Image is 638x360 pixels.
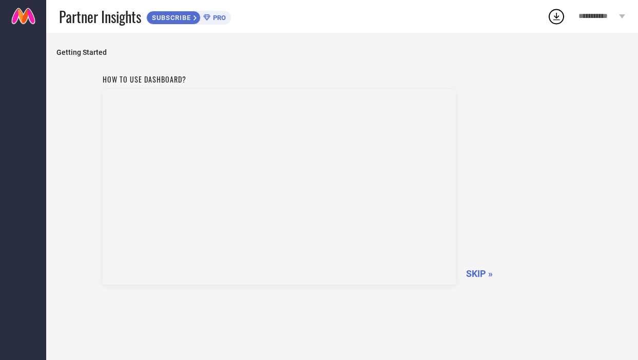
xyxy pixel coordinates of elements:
[547,7,566,26] div: Open download list
[146,8,231,25] a: SUBSCRIBEPRO
[103,74,456,85] h1: How to use dashboard?
[147,14,194,22] span: SUBSCRIBE
[103,90,456,285] iframe: Workspace Section
[59,6,141,27] span: Partner Insights
[210,14,226,22] span: PRO
[466,268,493,279] span: SKIP »
[56,48,628,56] span: Getting Started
